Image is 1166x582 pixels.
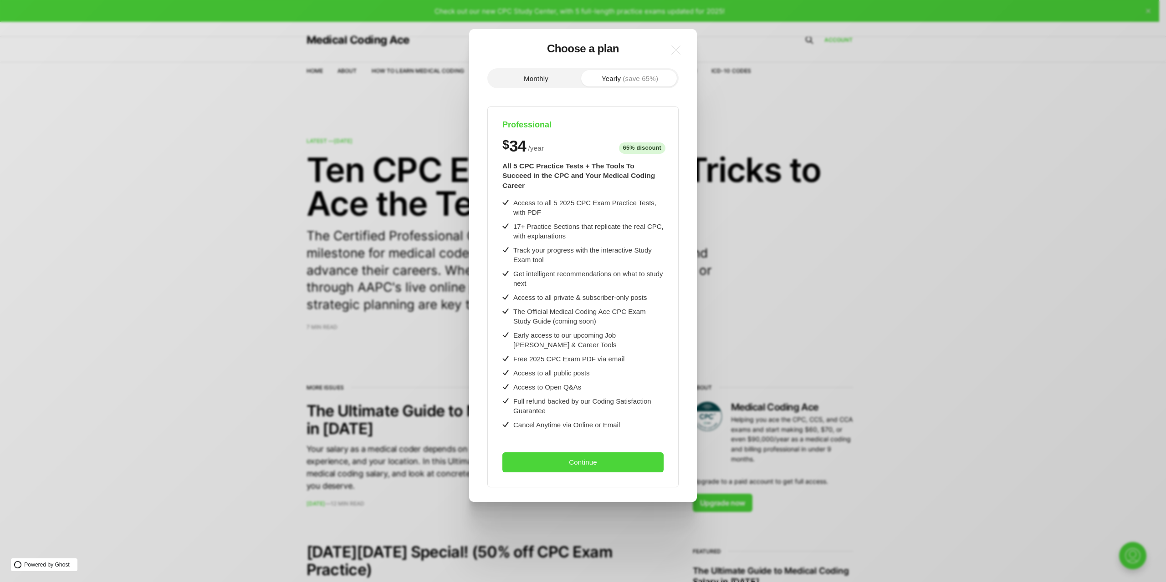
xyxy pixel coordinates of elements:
span: (save 65%) [623,75,658,82]
div: Access to all 5 2025 CPC Exam Practice Tests, with PDF [513,198,664,217]
span: 65% discount [619,142,665,154]
div: Access to Open Q&As [513,382,581,392]
div: Early access to our upcoming Job [PERSON_NAME] & Career Tools [513,330,664,349]
div: Track your progress with the interactive Study Exam tool [513,245,664,264]
div: Cancel Anytime via Online or Email [513,420,620,430]
button: Continue [502,452,664,472]
button: Monthly [489,70,583,86]
div: Full refund backed by our Coding Satisfaction Guarantee [513,396,664,415]
div: Get intelligent recommendations on what to study next [513,269,664,288]
div: Free 2025 CPC Exam PDF via email [513,354,624,364]
span: $ [502,138,509,152]
h4: Professional [502,120,664,130]
h3: Choose a plan [547,43,619,55]
div: All 5 CPC Practice Tests + The Tools To Succeed in the CPC and Your Medical Coding Career [502,161,664,191]
button: Yearly(save 65%) [583,70,677,86]
div: Access to all public posts [513,368,590,378]
div: Access to all private & subscriber-only posts [513,293,647,302]
span: / year [528,143,544,154]
span: 34 [509,138,526,154]
a: Powered by Ghost [11,558,77,571]
div: 17+ Practice Sections that replicate the real CPC, with explanations [513,222,664,241]
div: The Official Medical Coding Ace CPC Exam Study Guide (coming soon) [513,307,664,326]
